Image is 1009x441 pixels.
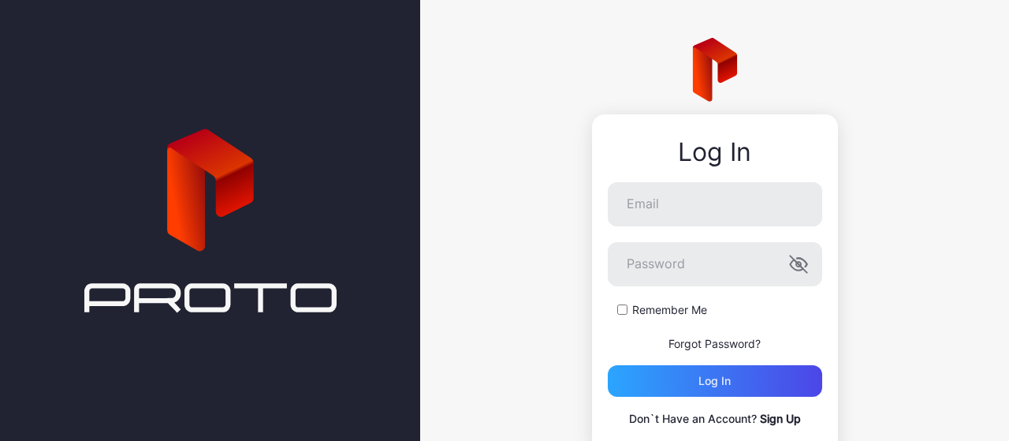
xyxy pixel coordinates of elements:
button: Log in [608,365,822,397]
input: Password [608,242,822,286]
a: Sign Up [760,412,801,425]
button: Password [789,255,808,274]
div: Log In [608,138,822,166]
p: Don`t Have an Account? [608,409,822,428]
input: Email [608,182,822,226]
a: Forgot Password? [668,337,761,350]
div: Log in [698,375,731,387]
label: Remember Me [632,302,707,318]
